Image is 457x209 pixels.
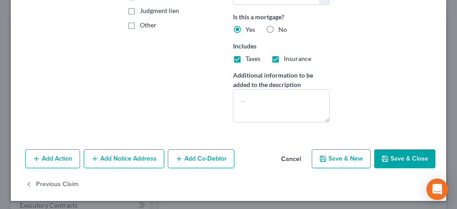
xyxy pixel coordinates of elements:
[25,149,80,168] button: Add Action
[426,179,448,200] div: Open Intercom Messenger
[140,7,179,14] span: Judgment lien
[233,12,330,22] label: Is this a mortgage?
[374,149,435,168] button: Save & Close
[278,26,287,33] span: No
[25,175,79,194] button: Previous Claim
[284,55,311,62] span: Insurance
[140,21,157,29] span: Other
[168,149,234,168] button: Add Co-Debtor
[233,70,330,89] label: Additional information to be added to the description
[246,55,260,62] span: Taxes
[84,149,164,168] button: Add Notice Address
[246,26,255,33] span: Yes
[233,41,330,51] label: Includes
[312,149,371,168] button: Save & New
[274,150,308,168] button: Cancel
